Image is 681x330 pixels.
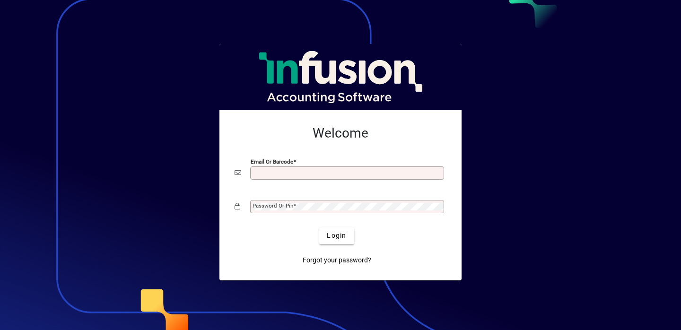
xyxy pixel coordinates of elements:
[235,125,446,141] h2: Welcome
[303,255,371,265] span: Forgot your password?
[299,252,375,269] a: Forgot your password?
[251,158,293,165] mat-label: Email or Barcode
[319,227,354,244] button: Login
[327,231,346,241] span: Login
[253,202,293,209] mat-label: Password or Pin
